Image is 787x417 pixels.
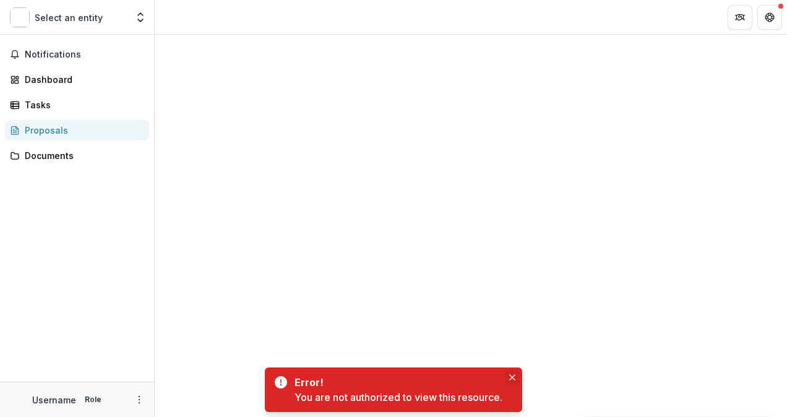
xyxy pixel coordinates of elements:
[35,11,103,24] p: Select an entity
[5,69,149,90] a: Dashboard
[757,5,782,30] button: Get Help
[132,5,149,30] button: Open entity switcher
[5,95,149,115] a: Tasks
[728,5,752,30] button: Partners
[5,120,149,140] a: Proposals
[25,149,139,162] div: Documents
[295,390,502,405] div: You are not authorized to view this resource.
[25,98,139,111] div: Tasks
[32,393,76,406] p: Username
[25,49,144,60] span: Notifications
[5,45,149,64] button: Notifications
[132,392,147,407] button: More
[10,7,30,27] img: Select an entity
[25,73,139,86] div: Dashboard
[505,370,520,385] button: Close
[25,124,139,137] div: Proposals
[81,394,105,405] p: Role
[5,145,149,166] a: Documents
[295,375,497,390] div: Error!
